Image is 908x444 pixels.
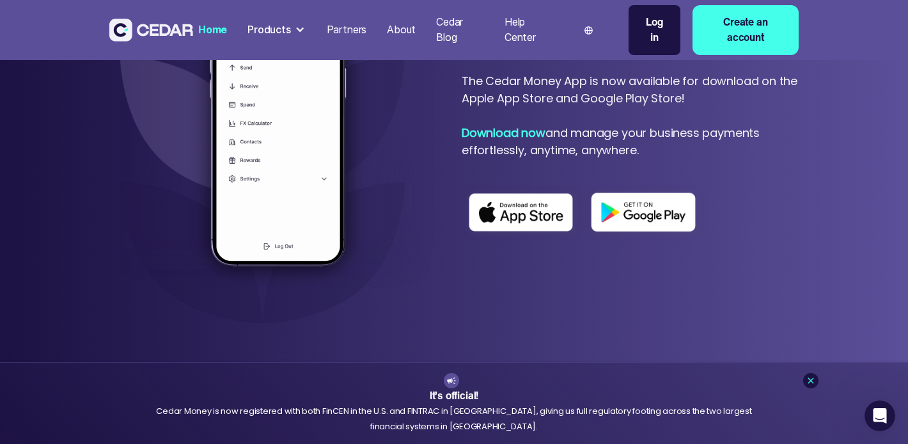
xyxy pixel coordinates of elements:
div: Help Center [505,15,556,45]
strong: It’s official! [430,388,479,403]
a: Log in [629,5,680,55]
a: Cedar Blog [431,8,489,52]
iframe: Intercom live chat [865,400,895,431]
div: Products [242,17,311,43]
img: world icon [584,26,593,35]
a: About [382,16,421,44]
div: About [387,22,416,38]
strong: Download now [462,125,545,141]
a: Create an account [693,5,798,55]
div: The Cedar Money App is now available for download on the Apple App Store and Google Play Store! a... [462,72,799,159]
div: Cedar Money is now registered with both FinCEN in the U.S. and FINTRAC in [GEOGRAPHIC_DATA], givi... [141,404,767,434]
a: Partners [322,16,372,44]
div: Cedar Blog [436,15,484,45]
img: announcement [446,376,457,386]
div: Home [198,22,227,38]
a: Help Center [499,8,561,52]
div: Products [247,22,291,38]
img: App store logo [462,185,584,241]
a: Home [193,16,232,44]
img: Play store logo [584,184,707,241]
div: Partners [327,22,367,38]
div: Log in [641,15,668,45]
